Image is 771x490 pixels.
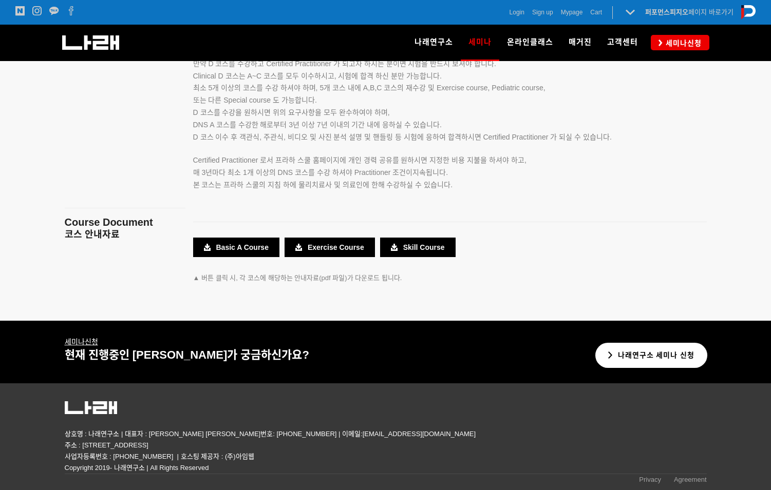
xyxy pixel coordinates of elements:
[639,476,661,483] span: Privacy
[285,238,375,257] a: Exercise Course
[510,7,524,17] a: Login
[193,181,453,189] span: 본 코스는 프라하 스쿨의 지침 하에 물리치료사 및 의료인에 한해 수강하실 수 있습니다.
[193,274,402,282] span: ▲ 버튼 클릭 시, 각 코스에 해당하는 안내자료(pdf 파일)가 다운로드 됩니다.
[193,96,317,104] span: 또는 다른 Special course 도 가능합니다.
[65,338,98,346] u: 신청
[193,238,279,257] a: Basic A Course
[461,25,499,61] a: 세미나
[499,25,561,61] a: 온라인클래스
[561,25,599,61] a: 매거진
[590,7,602,17] a: Cart
[65,338,85,346] a: 세미나
[193,108,390,116] span: D 코스를 수강을 원하시면 위의 요구사항을 모두 완수하여야 하며,
[599,25,646,61] a: 고객센터
[65,451,707,462] p: 사업자등록번호 : [PHONE_NUMBER] | 호스팅 제공자 : (주)아임웹
[193,133,612,141] span: D 코스 이수 후 객관식, 주관식, 비디오 및 사진 분석 설명 및 핸들링 등 시험에 응하여 합격하시면 Certified Practitioner 가 되실 수 있습니다.
[193,60,497,68] span: 만약 D 코스를 수강하고 Certified Practitioner 가 되고자 하시는 분이면 시험을 반드시 보셔야 합니다.
[65,462,707,474] p: Copyright 2019- 나래연구소 | All Rights Reserved
[65,229,120,240] span: 코스 안내자료
[193,168,413,177] span: 매 3년마다 최소 1개 이상의 DNS 코스를 수강 하셔야 Practitioner 조건이
[193,72,442,80] span: Clinical D 코스는 A~C 코스를 모두 이수하시고, 시험에 합격 하신 분만 가능합니다.
[65,348,309,361] span: 현재 진행중인 [PERSON_NAME]가 궁금하신가요?
[532,7,553,17] a: Sign up
[645,8,688,16] strong: 퍼포먼스피지오
[569,37,592,47] span: 매거진
[645,8,734,16] a: 퍼포먼스피지오페이지 바로가기
[607,37,638,47] span: 고객센터
[663,38,702,48] span: 세미나신청
[380,238,456,257] a: Skill Course
[415,37,453,47] span: 나래연구소
[468,34,492,50] span: 세미나
[674,474,707,488] a: Agreement
[674,476,707,483] span: Agreement
[595,343,708,368] a: 나래연구소 세미나 신청
[193,121,442,129] span: DNS A 코스를 수강한 해로부터 3년 이상 7년 이내의 기간 내에 응하실 수 있습니다.
[561,7,583,17] a: Mypage
[651,35,709,50] a: 세미나신청
[407,25,461,61] a: 나래연구소
[65,217,153,228] span: Course Document
[193,156,526,164] span: Certified Practitioner 로서 프라하 스쿨 홈페이지에 개인 경력 공유를 원하시면 지정한 비용 지불을 하셔야 하고,
[507,37,553,47] span: 온라인클래스
[193,84,546,92] span: 최소 5개 이상의 코스를 수강 하셔야 하며, 5개 코스 내에 A,B,C 코스의 재수강 및 Exercise course, Pediatric course,
[65,401,117,415] img: 5c63318082161.png
[65,428,707,451] p: 상호명 : 나래연구소 | 대표자 : [PERSON_NAME] [PERSON_NAME]번호: [PHONE_NUMBER] | 이메일:[EMAIL_ADDRESS][DOMAIN_NA...
[639,474,661,488] a: Privacy
[412,168,448,177] span: 지속됩니다.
